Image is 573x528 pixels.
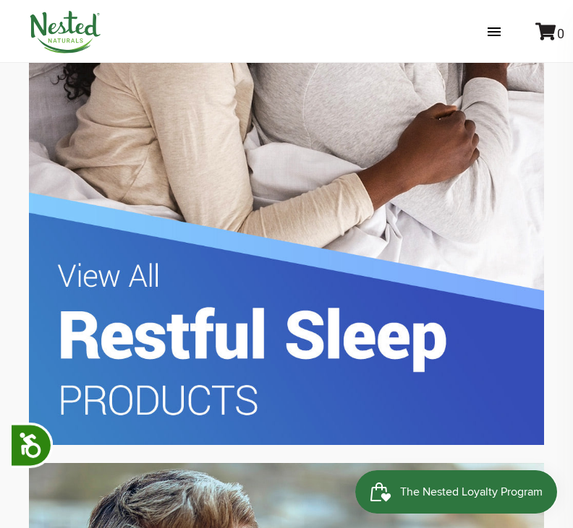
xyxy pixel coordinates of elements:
img: Nested Naturals [29,11,101,53]
span: 0 [557,26,564,41]
iframe: Button to open loyalty program pop-up [355,470,559,514]
a: 0 [535,26,564,41]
